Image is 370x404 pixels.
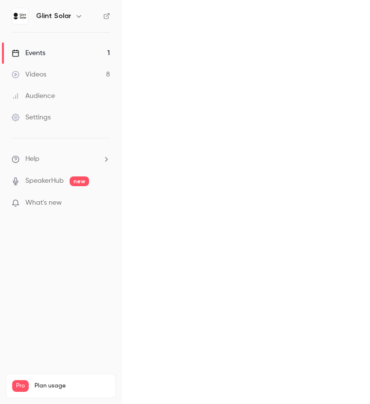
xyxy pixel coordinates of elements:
[25,176,64,186] a: SpeakerHub
[12,48,45,58] div: Events
[12,91,55,101] div: Audience
[12,8,28,24] img: Glint Solar
[25,198,62,208] span: What's new
[70,176,89,186] span: new
[12,70,46,79] div: Videos
[12,113,51,122] div: Settings
[12,154,110,164] li: help-dropdown-opener
[36,11,71,21] h6: Glint Solar
[12,380,29,392] span: Pro
[25,154,39,164] span: Help
[35,382,110,390] span: Plan usage
[98,199,110,208] iframe: Noticeable Trigger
